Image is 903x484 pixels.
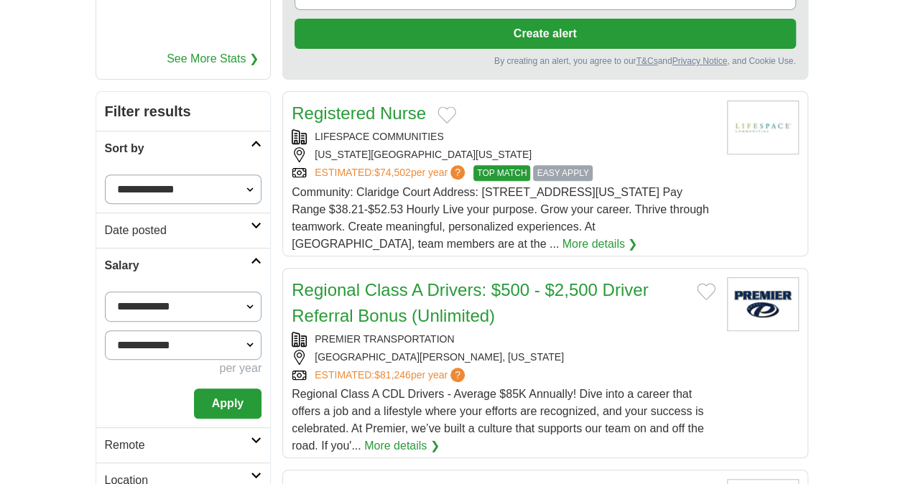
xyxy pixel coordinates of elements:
[727,277,799,331] img: Premier Transportation logo
[292,350,715,365] div: [GEOGRAPHIC_DATA][PERSON_NAME], [US_STATE]
[292,186,708,250] span: Community: Claridge Court Address: [STREET_ADDRESS][US_STATE] Pay Range $38.21-$52.53 Hourly Live...
[96,248,271,283] a: Salary
[105,257,251,274] h2: Salary
[450,165,465,180] span: ?
[295,55,796,68] div: By creating an alert, you agree to our and , and Cookie Use.
[315,368,468,383] a: ESTIMATED:$81,246per year?
[437,106,456,124] button: Add to favorite jobs
[364,437,440,455] a: More details ❯
[292,103,426,123] a: Registered Nurse
[105,222,251,239] h2: Date posted
[562,236,638,253] a: More details ❯
[727,101,799,154] img: Lifespace Communities logo
[374,167,411,178] span: $74,502
[672,56,727,66] a: Privacy Notice
[292,147,715,162] div: [US_STATE][GEOGRAPHIC_DATA][US_STATE]
[194,388,261,419] button: Apply
[295,19,796,49] button: Create alert
[105,437,251,454] h2: Remote
[96,213,271,248] a: Date posted
[315,131,443,142] a: LIFESPACE COMMUNITIES
[292,388,703,452] span: Regional Class A CDL Drivers - Average $85K Annually! Dive into a career that offers a job and a ...
[374,369,411,381] span: $81,246
[473,165,530,181] span: TOP MATCH
[636,56,657,66] a: T&Cs
[315,165,468,181] a: ESTIMATED:$74,502per year?
[697,283,716,300] button: Add to favorite jobs
[450,368,465,382] span: ?
[533,165,592,181] span: EASY APPLY
[105,360,262,377] div: per year
[292,280,648,325] a: Regional Class A Drivers: $500 - $2,500 Driver Referral Bonus (Unlimited)
[315,333,454,345] a: PREMIER TRANSPORTATION
[96,427,271,462] a: Remote
[96,92,271,131] h2: Filter results
[167,50,259,68] a: See More Stats ❯
[96,131,271,166] a: Sort by
[105,140,251,157] h2: Sort by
